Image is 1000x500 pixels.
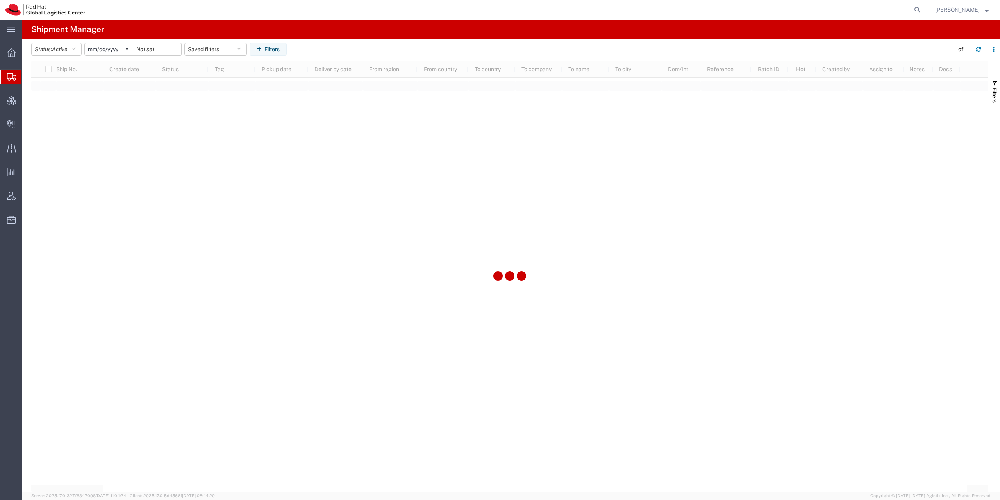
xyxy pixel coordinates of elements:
span: Server: 2025.17.0-327f6347098 [31,493,126,498]
img: logo [5,4,85,16]
button: Saved filters [184,43,247,56]
span: Client: 2025.17.0-5dd568f [130,493,215,498]
span: [DATE] 08:44:20 [182,493,215,498]
input: Not set [133,43,181,55]
button: Status:Active [31,43,82,56]
h4: Shipment Manager [31,20,104,39]
input: Not set [85,43,133,55]
span: Filters [991,88,998,103]
span: [DATE] 11:04:24 [96,493,126,498]
span: Active [52,46,68,52]
div: - of - [956,45,970,54]
span: Copyright © [DATE]-[DATE] Agistix Inc., All Rights Reserved [870,493,991,499]
button: Filters [250,43,287,56]
button: [PERSON_NAME] [935,5,989,14]
span: Eva Ruzickova [935,5,980,14]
